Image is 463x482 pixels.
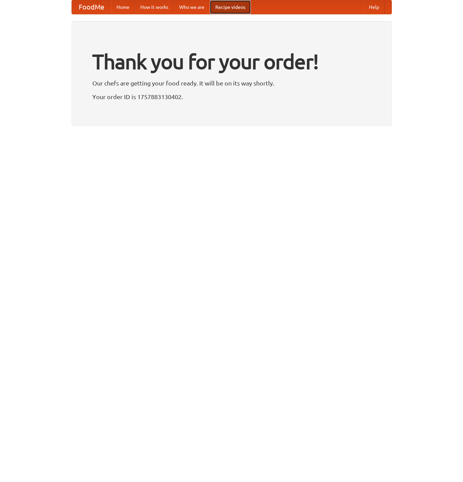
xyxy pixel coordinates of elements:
[92,45,371,78] h1: Thank you for your order!
[210,0,251,14] a: Recipe videos
[92,92,371,102] p: Your order ID is 1757883130402.
[111,0,135,14] a: Home
[92,78,371,88] p: Our chefs are getting your food ready. It will be on its way shortly.
[364,0,385,14] a: Help
[174,0,210,14] a: Who we are
[72,0,111,14] a: FoodMe
[135,0,174,14] a: How it works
